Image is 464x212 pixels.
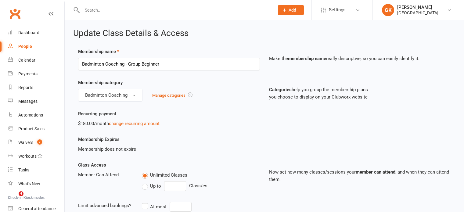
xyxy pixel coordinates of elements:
[18,71,38,76] div: Payments
[329,3,346,17] span: Settings
[18,154,37,159] div: Workouts
[74,171,137,178] div: Member Can Attend
[78,146,136,152] span: Membership does not expire
[18,30,39,35] div: Dashboard
[6,191,21,206] iframe: Intercom live chat
[18,126,45,131] div: Product Sales
[74,202,137,209] div: Limit advanced bookings?
[269,55,451,62] p: Make the really descriptive, so you can easily identify it.
[269,168,451,183] p: Now set how many classes/sessions your , and when they can attend them.
[109,121,160,126] a: change recurring amount
[152,93,185,98] a: Manage categories
[18,44,32,49] div: People
[170,202,192,212] input: At mostfuture bookings per membership
[78,110,116,117] label: Recurring payment
[78,136,120,143] label: Membership Expires
[80,6,270,14] input: Search...
[18,181,40,186] div: What's New
[78,89,142,102] button: Badminton Coaching
[142,181,260,191] div: Class/es
[150,171,187,178] span: Unlimited Classes
[150,182,161,189] span: Up to
[8,26,64,40] a: Dashboard
[18,58,35,63] div: Calendar
[8,95,64,108] a: Messages
[78,79,123,86] label: Membership category
[73,29,455,38] h2: Update Class Details & Access
[18,113,43,117] div: Automations
[8,108,64,122] a: Automations
[289,8,296,13] span: Add
[18,167,29,172] div: Tasks
[8,177,64,191] a: What's New
[8,149,64,163] a: Workouts
[78,161,106,169] label: Class Access
[269,87,292,92] strong: Categories
[19,191,23,196] span: 4
[78,48,119,55] label: Membership name
[8,40,64,53] a: People
[150,203,167,210] div: At most
[78,58,260,70] input: Enter membership name
[18,85,33,90] div: Reports
[356,169,395,175] strong: member can attend
[78,120,260,127] div: $180.00/month
[37,139,42,145] span: 2
[8,163,64,177] a: Tasks
[18,140,33,145] div: Waivers
[269,86,451,101] p: help you group the membership plans you choose to display on your Clubworx website
[278,5,304,15] button: Add
[397,5,438,10] div: [PERSON_NAME]
[288,56,326,61] strong: membership name
[18,206,56,211] div: General attendance
[397,10,438,16] div: [GEOGRAPHIC_DATA]
[85,92,128,98] span: Badminton Coaching
[8,53,64,67] a: Calendar
[8,67,64,81] a: Payments
[8,81,64,95] a: Reports
[8,122,64,136] a: Product Sales
[382,4,394,16] div: GK
[18,99,38,104] div: Messages
[7,6,23,21] a: Clubworx
[8,136,64,149] a: Waivers 2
